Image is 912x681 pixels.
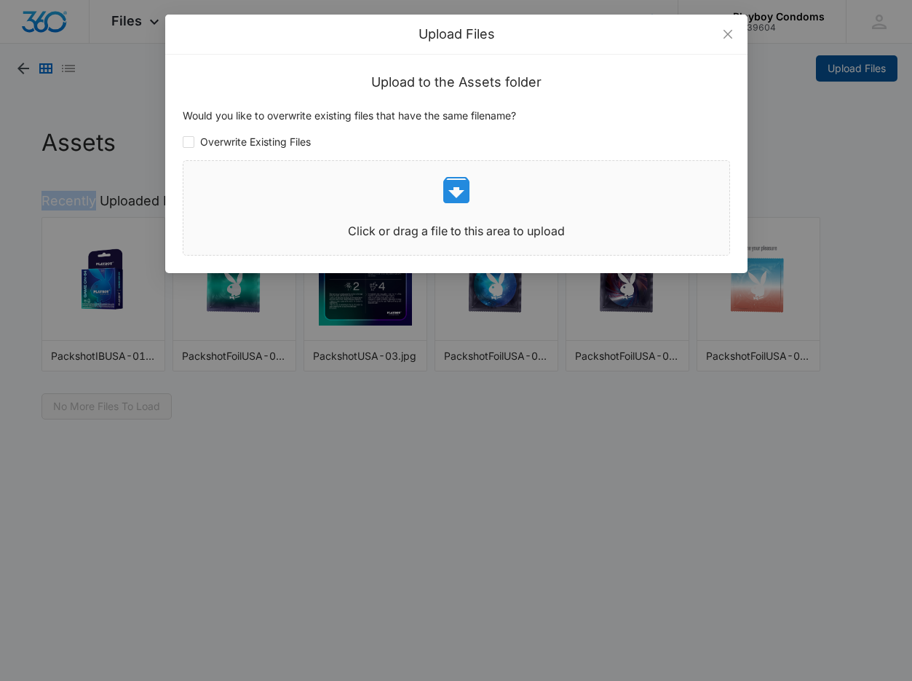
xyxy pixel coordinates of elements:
[194,134,317,150] span: Overwrite Existing Files
[183,161,729,255] span: Click or drag a file to this area to upload
[722,28,734,40] span: close
[183,72,730,92] h3: Upload to the Assets folder
[183,222,729,240] p: Click or drag a file to this area to upload
[183,108,730,124] p: Would you like to overwrite existing files that have the same filename?
[183,26,730,42] div: Upload Files
[708,15,748,54] button: Close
